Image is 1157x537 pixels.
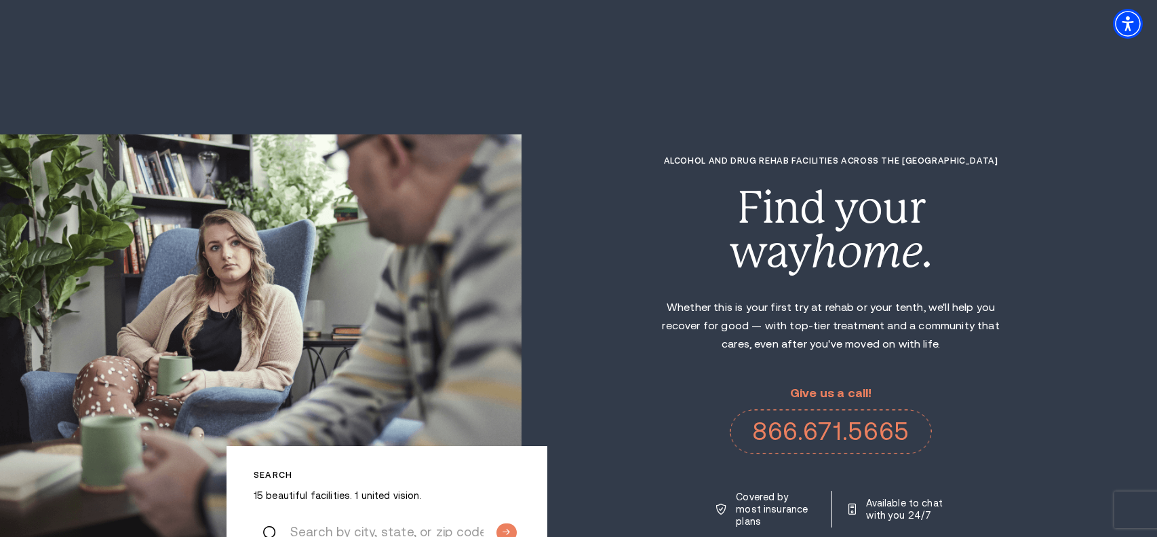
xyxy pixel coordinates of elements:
[848,491,945,527] a: Available to chat with you 24/7
[730,387,931,401] p: Give us a call!
[254,470,520,480] p: Search
[730,409,931,455] a: 866.671.5665
[716,491,815,527] a: Covered by most insurance plans
[254,489,520,502] p: 15 beautiful facilities. 1 united vision.
[656,298,1006,353] p: Whether this is your first try at rehab or your tenth, we'll help you recover for good — with top...
[1113,9,1143,39] div: Accessibility Menu
[656,156,1006,166] h1: Alcohol and Drug Rehab Facilities across the [GEOGRAPHIC_DATA]
[866,497,945,521] p: Available to chat with you 24/7
[811,227,933,278] i: home.
[656,187,1006,275] div: Find your way
[736,491,815,527] p: Covered by most insurance plans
